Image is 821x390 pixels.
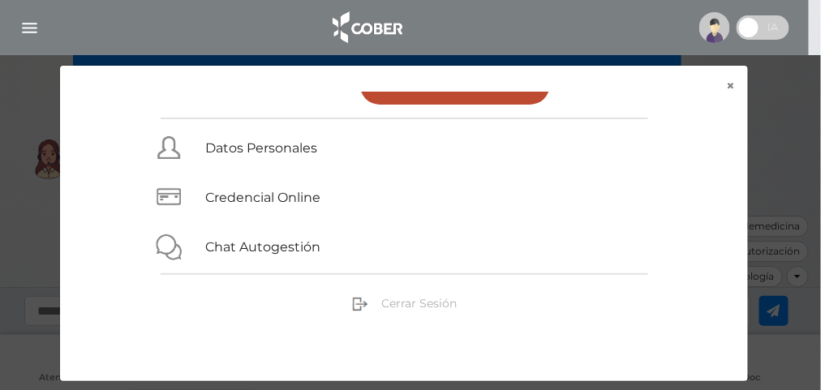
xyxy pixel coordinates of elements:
a: Cerrar Sesión [352,295,457,310]
img: profile-placeholder.svg [699,12,730,43]
a: Datos Personales [205,140,317,156]
a: Chat Autogestión [205,239,320,255]
a: Credencial Online [205,190,320,205]
button: × [713,66,748,106]
img: logo_cober_home-white.png [324,8,409,47]
span: Cerrar Sesión [381,296,457,311]
img: sign-out.png [352,296,368,312]
img: Cober_menu-lines-white.svg [19,18,40,38]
